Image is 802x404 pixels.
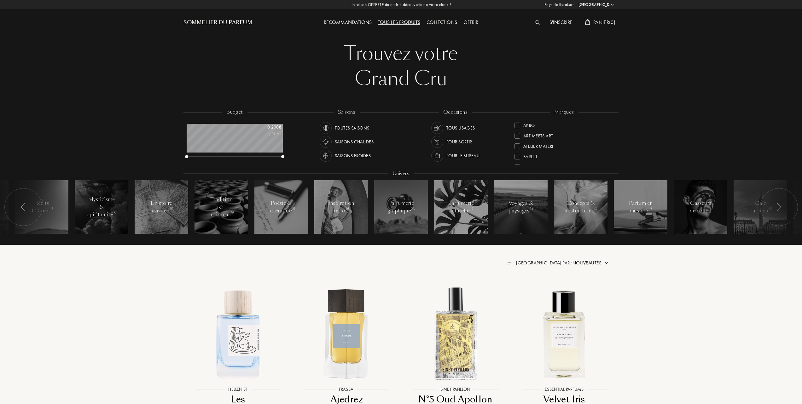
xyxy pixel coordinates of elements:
a: S'inscrire [546,19,576,26]
span: Pays de livraison : [544,2,577,8]
div: Grand Cru [188,66,614,91]
div: Tous les produits [375,19,423,27]
img: arr_left.svg [21,203,26,211]
div: marques [550,109,578,116]
span: 79 [230,211,234,215]
span: 20 [169,207,173,211]
a: Tous les produits [375,19,423,26]
img: usage_occasion_party_white.svg [433,137,442,146]
img: filter_by.png [507,261,512,264]
div: Trouvez votre [188,41,614,66]
span: [GEOGRAPHIC_DATA] par : Nouveautés [516,260,601,266]
div: Mysticisme & spiritualité [87,196,116,218]
div: occasions [439,109,472,116]
a: Offrir [460,19,481,26]
span: 15 [292,207,295,211]
span: 49 [470,207,473,211]
div: S'inscrire [546,19,576,27]
img: usage_season_cold_white.svg [321,151,330,160]
div: budget [222,109,247,116]
img: Ajedrez Frassai [298,285,396,383]
div: Voyages & paysages [508,199,534,215]
div: Saisons chaudes [335,136,374,148]
div: Parfumerie naturelle [448,199,474,215]
span: 14 [708,207,712,211]
div: Recommandations [321,19,375,27]
div: Parfumerie graphique [387,199,415,215]
span: 10 [113,211,116,215]
div: Baruti [523,151,537,160]
img: cart_white.svg [585,19,590,25]
img: Velvet Iris Essential Parfums [515,285,613,383]
span: 18 [649,207,652,211]
span: 13 [594,207,597,211]
div: Pour le bureau [446,150,479,162]
img: N°5 Oud Apollon Binet-Papillon [406,285,504,383]
img: arrow.png [604,260,609,265]
img: search_icn_white.svg [535,20,540,25]
span: Panier ( 0 ) [593,19,615,26]
span: 23 [411,207,415,211]
span: 24 [530,207,533,211]
img: Les Dieux aux Bains Hellenist [189,285,287,383]
img: usage_occasion_work_white.svg [433,151,442,160]
a: Recommandations [321,19,375,26]
div: /50mL [250,130,281,137]
div: saisons [334,109,360,116]
div: Univers [388,170,414,177]
div: Tous usages [446,122,475,134]
div: Pour sortir [446,136,472,148]
div: L'histoire revisitée [148,199,175,215]
div: Akro [523,120,535,129]
div: Binet-Papillon [523,162,555,170]
img: usage_season_hot_white.svg [321,137,330,146]
div: Concepts & abstractions [565,199,597,215]
div: Atelier Materi [523,141,553,149]
div: Toutes saisons [335,122,369,134]
div: Parfum en musique [627,199,654,215]
div: Casseurs de code [687,199,714,215]
img: usage_occasion_all_white.svg [433,124,442,132]
div: Tradition & artisanat [208,196,235,218]
a: Sommelier du Parfum [183,19,252,26]
div: Art Meets Art [523,130,553,139]
a: Collections [423,19,460,26]
div: Poésie & littérature [268,199,295,215]
div: Saisons froides [335,150,371,162]
img: usage_season_average_white.svg [321,124,330,132]
div: Offrir [460,19,481,27]
div: 0 - 200 € [250,124,281,130]
img: arr_left.svg [776,203,782,211]
div: Inspiration rétro [328,199,355,215]
img: arrow_w.png [610,2,615,7]
span: 45 [346,207,349,211]
div: Collections [423,19,460,27]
